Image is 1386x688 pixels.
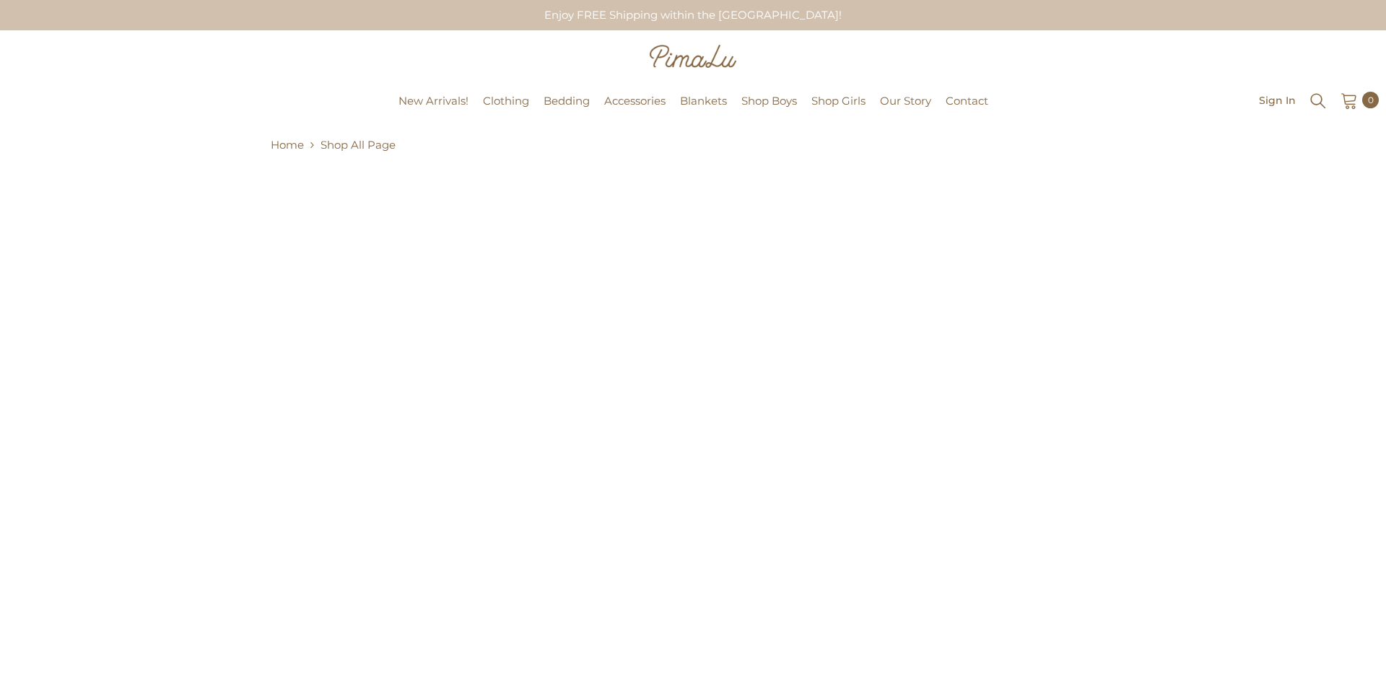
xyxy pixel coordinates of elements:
[1259,95,1296,105] a: Sign In
[880,94,931,108] span: Our Story
[604,94,666,108] span: Accessories
[1309,90,1328,110] summary: Search
[873,92,938,129] a: Our Story
[7,96,53,107] a: Pimalu
[391,92,476,129] a: New Arrivals!
[321,138,396,152] a: Shop All Page
[804,92,873,129] a: Shop Girls
[271,136,304,154] a: Home
[597,92,673,129] a: Accessories
[483,94,529,108] span: Clothing
[271,129,1115,159] nav: breadcrumbs
[536,92,597,129] a: Bedding
[946,94,988,108] span: Contact
[650,45,736,68] img: Pimalu
[734,92,804,129] a: Shop Boys
[533,1,854,29] div: Enjoy FREE Shipping within the [GEOGRAPHIC_DATA]!
[680,94,727,108] span: Blankets
[1368,92,1374,108] span: 0
[741,94,797,108] span: Shop Boys
[811,94,866,108] span: Shop Girls
[938,92,995,129] a: Contact
[673,92,734,129] a: Blankets
[476,92,536,129] a: Clothing
[398,94,468,108] span: New Arrivals!
[544,94,590,108] span: Bedding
